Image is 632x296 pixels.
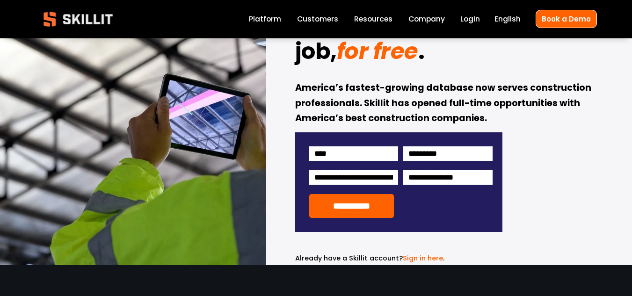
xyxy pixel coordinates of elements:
[403,253,443,263] a: Sign in here
[460,13,480,26] a: Login
[36,5,121,33] img: Skillit
[249,13,281,26] a: Platform
[494,14,521,24] span: English
[536,10,597,28] a: Book a Demo
[297,13,338,26] a: Customers
[337,36,418,67] em: for free
[354,14,392,24] span: Resources
[295,253,403,263] span: Already have a Skillit account?
[295,4,590,72] strong: construction professional job,
[354,13,392,26] a: folder dropdown
[418,34,425,72] strong: .
[295,81,593,127] strong: America’s fastest-growing database now serves construction professionals. Skillit has opened full...
[408,13,445,26] a: Company
[494,13,521,26] div: language picker
[295,253,502,264] p: .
